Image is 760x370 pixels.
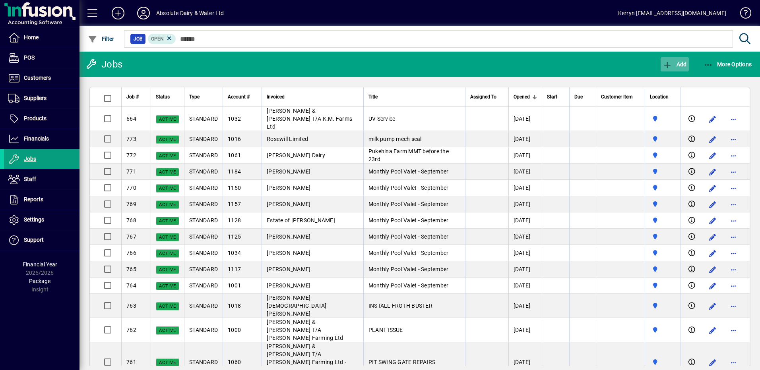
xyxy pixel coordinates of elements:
button: Edit [706,214,719,227]
span: Matata Road [650,301,676,310]
div: Jobs [85,58,122,71]
span: STANDARD [189,217,218,224]
span: Location [650,92,669,101]
span: Support [24,237,44,243]
button: More options [727,263,740,276]
button: Edit [706,182,719,195]
td: [DATE] [508,147,542,164]
button: Edit [706,300,719,312]
span: Active [159,117,176,122]
span: [PERSON_NAME] [267,185,310,191]
span: Monthly Pool Valet - September [368,201,449,207]
button: Add [661,57,688,71]
span: Matata Road [650,183,676,192]
span: 1018 [228,303,241,309]
span: Active [159,218,176,224]
button: Filter [86,32,116,46]
span: Matata Road [650,216,676,225]
button: Edit [706,279,719,292]
span: Open [151,36,164,42]
button: Add [105,6,131,20]
a: Home [4,28,79,48]
span: Active [159,170,176,175]
span: Package [29,278,50,284]
span: Matata Road [650,114,676,123]
span: Job # [126,92,139,101]
span: 762 [126,327,136,333]
td: [DATE] [508,164,542,180]
button: More options [727,231,740,243]
button: Edit [706,133,719,146]
span: 765 [126,266,136,272]
td: [DATE] [508,277,542,294]
span: Monthly Pool Valet - September [368,217,449,224]
span: 1184 [228,168,241,175]
div: Due [574,92,591,101]
span: 767 [126,233,136,240]
span: PLANT ISSUE [368,327,403,333]
span: Status [156,92,170,101]
span: POS [24,54,35,61]
span: STANDARD [189,303,218,309]
div: Kerryn [EMAIL_ADDRESS][DOMAIN_NAME] [618,7,726,19]
span: Active [159,267,176,272]
span: 768 [126,217,136,224]
span: STANDARD [189,250,218,256]
span: Financials [24,135,49,142]
span: 761 [126,359,136,365]
span: Active [159,328,176,333]
span: STANDARD [189,359,218,365]
span: Settings [24,216,44,223]
div: Job # [126,92,146,101]
td: [DATE] [508,229,542,245]
a: Settings [4,210,79,230]
span: 1001 [228,282,241,289]
button: Edit [706,198,719,211]
button: More options [727,149,740,162]
button: More options [727,300,740,312]
a: Staff [4,170,79,189]
button: More options [727,214,740,227]
span: Monthly Pool Valet - September [368,266,449,272]
mat-chip: Open Status: Open [148,34,176,44]
span: 1034 [228,250,241,256]
a: POS [4,48,79,68]
span: STANDARD [189,152,218,158]
span: 773 [126,136,136,142]
button: Edit [706,166,719,178]
span: STANDARD [189,282,218,289]
a: Knowledge Base [734,2,750,27]
span: INSTALL FROTH BUSTER [368,303,432,309]
td: [DATE] [508,212,542,229]
span: Matata Road [650,232,676,241]
span: 1060 [228,359,241,365]
td: [DATE] [508,245,542,261]
span: Estate of [PERSON_NAME] [267,217,335,224]
span: 764 [126,282,136,289]
a: Products [4,109,79,129]
span: 769 [126,201,136,207]
span: Matata Road [650,326,676,334]
span: Active [159,283,176,289]
span: STANDARD [189,168,218,175]
button: Edit [706,113,719,125]
span: 664 [126,116,136,122]
span: Monthly Pool Valet - September [368,185,449,191]
span: Type [189,92,200,101]
button: Edit [706,149,719,162]
span: Suppliers [24,95,47,101]
span: Matata Road [650,151,676,160]
span: Monthly Pool Valet - September [368,250,449,256]
button: Edit [706,247,719,260]
span: [PERSON_NAME] Dairy [267,152,325,158]
span: 1128 [228,217,241,224]
span: Matata Road [650,265,676,274]
span: Due [574,92,583,101]
span: [PERSON_NAME][DEMOGRAPHIC_DATA] [PERSON_NAME] [267,295,327,317]
span: Filter [88,36,114,42]
span: Pukehina Farm MMT before the 23rd [368,148,449,162]
span: 1157 [228,201,241,207]
span: Active [159,304,176,309]
a: Support [4,230,79,250]
span: STANDARD [189,201,218,207]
